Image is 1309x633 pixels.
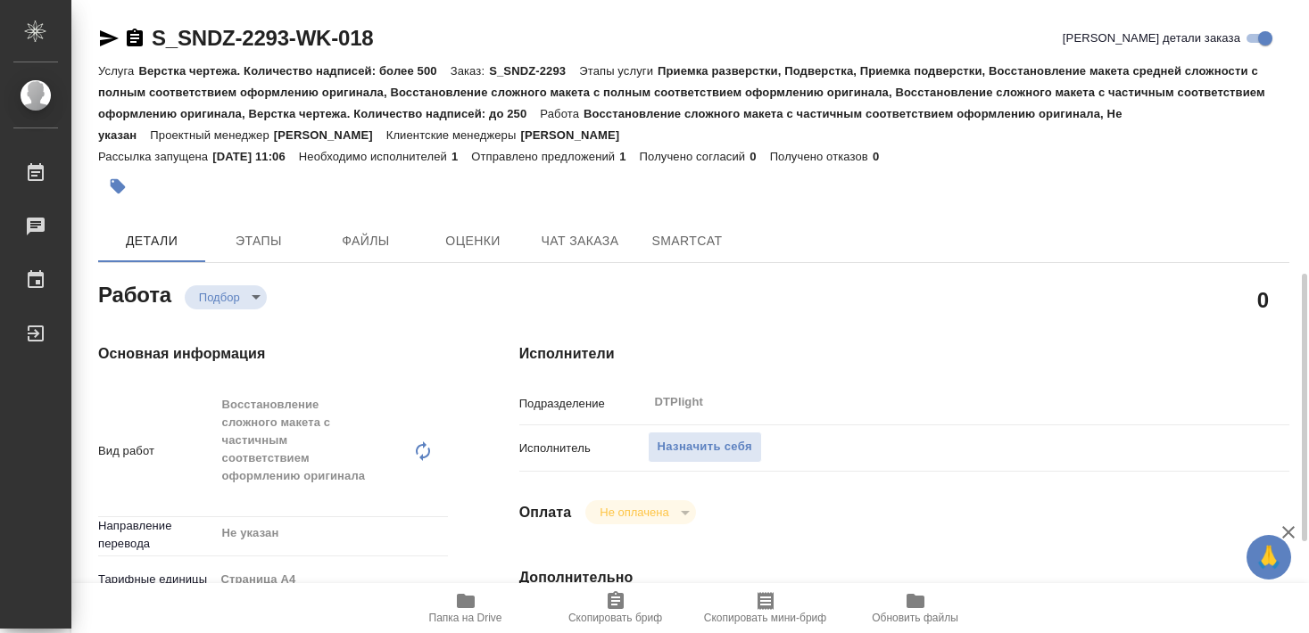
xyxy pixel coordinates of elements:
[138,64,450,78] p: Верстка чертежа. Количество надписей: более 500
[704,612,826,624] span: Скопировать мини-бриф
[1257,284,1269,315] h2: 0
[540,107,584,120] p: Работа
[98,150,212,163] p: Рассылка запущена
[98,107,1123,142] p: Восстановление сложного макета с частичным соответствием оформлению оригинала, Не указан
[152,26,373,50] a: S_SNDZ-2293-WK-018
[579,64,658,78] p: Этапы услуги
[124,28,145,49] button: Скопировать ссылку
[770,150,873,163] p: Получено отказов
[98,571,215,588] p: Тарифные единицы
[451,64,489,78] p: Заказ:
[691,583,841,633] button: Скопировать мини-бриф
[98,442,215,460] p: Вид работ
[541,583,691,633] button: Скопировать бриф
[648,432,762,463] button: Назначить себя
[98,64,138,78] p: Услуга
[750,150,769,163] p: 0
[274,128,386,142] p: [PERSON_NAME]
[519,440,648,457] p: Исполнитель
[452,150,471,163] p: 1
[386,128,521,142] p: Клиентские менеджеры
[98,277,171,309] h2: Работа
[872,612,958,624] span: Обновить файлы
[537,230,623,252] span: Чат заказа
[519,502,572,523] h4: Оплата
[519,343,1289,365] h4: Исполнители
[520,128,633,142] p: [PERSON_NAME]
[299,150,452,163] p: Необходимо исполнителей
[98,167,137,206] button: Добавить тэг
[585,500,695,524] div: Подбор
[109,230,195,252] span: Детали
[594,505,674,520] button: Не оплачена
[323,230,409,252] span: Файлы
[194,290,245,305] button: Подбор
[873,150,892,163] p: 0
[1247,535,1291,580] button: 🙏
[98,64,1265,120] p: Приемка разверстки, Подверстка, Приемка подверстки, Восстановление макета средней сложности с пол...
[519,567,1289,588] h4: Дополнительно
[430,230,516,252] span: Оценки
[471,150,619,163] p: Отправлено предложений
[98,28,120,49] button: Скопировать ссылку для ЯМессенджера
[215,564,448,595] div: Страница А4
[619,150,639,163] p: 1
[185,285,267,309] div: Подбор
[216,230,302,252] span: Этапы
[1254,538,1284,576] span: 🙏
[429,612,502,624] span: Папка на Drive
[391,583,541,633] button: Папка на Drive
[519,395,648,413] p: Подразделение
[98,517,215,553] p: Направление перевода
[150,128,273,142] p: Проектный менеджер
[644,230,730,252] span: SmartCat
[1063,29,1240,47] span: [PERSON_NAME] детали заказа
[841,583,990,633] button: Обновить файлы
[568,612,662,624] span: Скопировать бриф
[658,437,752,457] span: Назначить себя
[98,343,448,365] h4: Основная информация
[489,64,579,78] p: S_SNDZ-2293
[640,150,750,163] p: Получено согласий
[212,150,299,163] p: [DATE] 11:06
